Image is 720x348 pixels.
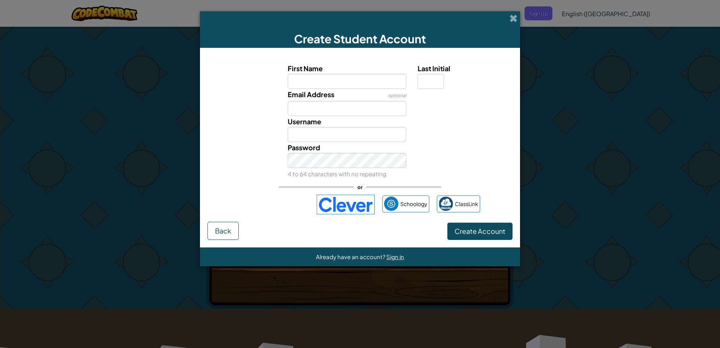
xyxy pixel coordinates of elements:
iframe: Sign in with Google Button [236,196,313,213]
small: 4 to 64 characters with no repeating [288,170,386,177]
span: Password [288,143,320,152]
img: clever-logo-blue.png [317,195,375,214]
span: or [354,182,366,192]
a: Sign in [386,253,404,260]
span: Create Student Account [294,32,426,46]
span: Email Address [288,90,334,99]
span: Create Account [455,227,505,235]
span: Schoology [400,198,427,209]
button: Create Account [447,223,513,240]
button: Back [207,222,239,240]
img: schoology.png [384,197,398,211]
span: Back [215,226,231,235]
span: First Name [288,64,323,73]
img: classlink-logo-small.png [439,197,453,211]
span: ClassLink [455,198,478,209]
span: Already have an account? [316,253,386,260]
span: optional [388,93,406,98]
span: Username [288,117,321,126]
span: Last Initial [418,64,450,73]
